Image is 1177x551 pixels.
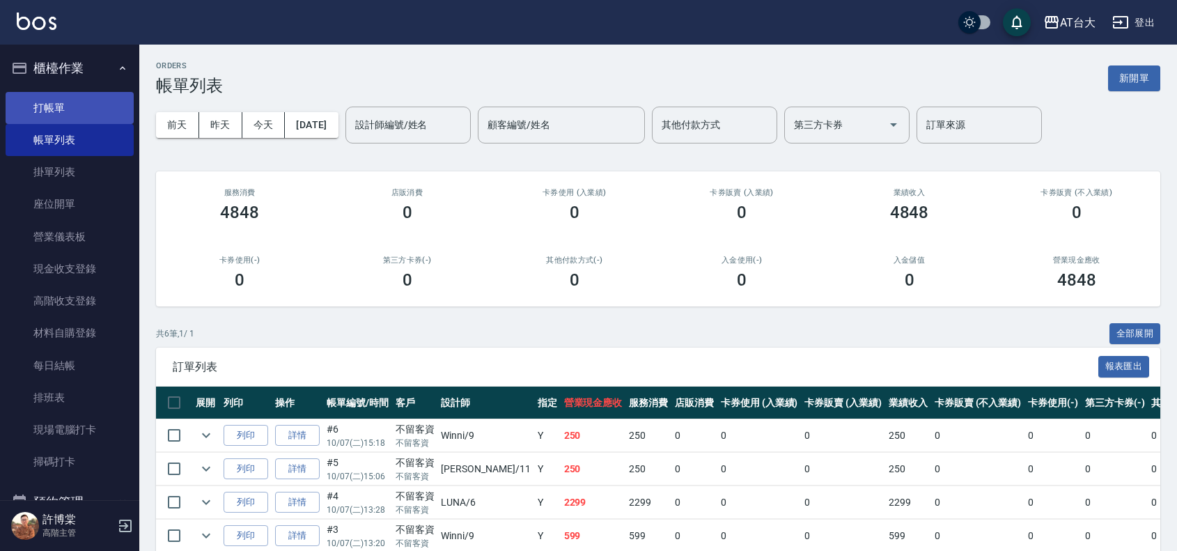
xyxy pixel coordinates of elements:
[6,50,134,86] button: 櫃檯作業
[235,270,244,290] h3: 0
[340,188,474,197] h2: 店販消費
[737,203,747,222] h3: 0
[801,453,885,486] td: 0
[6,221,134,253] a: 營業儀表板
[396,489,435,504] div: 不留客資
[801,486,885,519] td: 0
[1060,14,1096,31] div: AT台大
[224,525,268,547] button: 列印
[801,419,885,452] td: 0
[1057,270,1096,290] h3: 4848
[561,486,626,519] td: 2299
[1108,71,1160,84] a: 新開單
[931,419,1024,452] td: 0
[1107,10,1160,36] button: 登出
[570,270,579,290] h3: 0
[323,486,392,519] td: #4
[17,13,56,30] img: Logo
[11,512,39,540] img: Person
[1024,453,1082,486] td: 0
[396,537,435,550] p: 不留客資
[6,414,134,446] a: 現場電腦打卡
[1082,486,1148,519] td: 0
[885,453,931,486] td: 250
[534,453,561,486] td: Y
[561,419,626,452] td: 250
[1038,8,1101,37] button: AT台大
[192,387,220,419] th: 展開
[1098,356,1150,378] button: 報表匯出
[196,425,217,446] button: expand row
[156,112,199,138] button: 前天
[275,525,320,547] a: 詳情
[327,470,389,483] p: 10/07 (二) 15:06
[625,387,671,419] th: 服務消費
[403,270,412,290] h3: 0
[1082,387,1148,419] th: 第三方卡券(-)
[173,188,306,197] h3: 服務消費
[275,458,320,480] a: 詳情
[885,387,931,419] th: 業績收入
[6,484,134,520] button: 預約管理
[801,387,885,419] th: 卡券販賣 (入業績)
[6,124,134,156] a: 帳單列表
[196,525,217,546] button: expand row
[156,76,223,95] h3: 帳單列表
[220,203,259,222] h3: 4848
[396,504,435,516] p: 不留客資
[242,112,286,138] button: 今天
[675,256,809,265] h2: 入金使用(-)
[323,453,392,486] td: #5
[275,492,320,513] a: 詳情
[6,350,134,382] a: 每日結帳
[561,453,626,486] td: 250
[323,419,392,452] td: #6
[842,256,976,265] h2: 入金儲值
[508,188,641,197] h2: 卡券使用 (入業績)
[199,112,242,138] button: 昨天
[327,504,389,516] p: 10/07 (二) 13:28
[905,270,914,290] h3: 0
[1024,419,1082,452] td: 0
[6,446,134,478] a: 掃碼打卡
[671,453,717,486] td: 0
[6,285,134,317] a: 高階收支登錄
[508,256,641,265] h2: 其他付款方式(-)
[882,114,905,136] button: Open
[737,270,747,290] h3: 0
[675,188,809,197] h2: 卡券販賣 (入業績)
[931,453,1024,486] td: 0
[6,253,134,285] a: 現金收支登錄
[196,458,217,479] button: expand row
[1024,387,1082,419] th: 卡券使用(-)
[173,256,306,265] h2: 卡券使用(-)
[224,425,268,447] button: 列印
[717,486,802,519] td: 0
[717,387,802,419] th: 卡券使用 (入業績)
[42,513,114,527] h5: 許博棠
[6,188,134,220] a: 座位開單
[890,203,929,222] h3: 4848
[931,387,1024,419] th: 卡券販賣 (不入業績)
[671,387,717,419] th: 店販消費
[885,419,931,452] td: 250
[1010,256,1144,265] h2: 營業現金應收
[1098,359,1150,373] a: 報表匯出
[173,360,1098,374] span: 訂單列表
[842,188,976,197] h2: 業績收入
[717,453,802,486] td: 0
[671,419,717,452] td: 0
[1010,188,1144,197] h2: 卡券販賣 (不入業績)
[1082,419,1148,452] td: 0
[42,527,114,539] p: 高階主管
[327,437,389,449] p: 10/07 (二) 15:18
[534,486,561,519] td: Y
[6,382,134,414] a: 排班表
[220,387,272,419] th: 列印
[327,537,389,550] p: 10/07 (二) 13:20
[1082,453,1148,486] td: 0
[340,256,474,265] h2: 第三方卡券(-)
[275,425,320,447] a: 詳情
[396,437,435,449] p: 不留客資
[625,453,671,486] td: 250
